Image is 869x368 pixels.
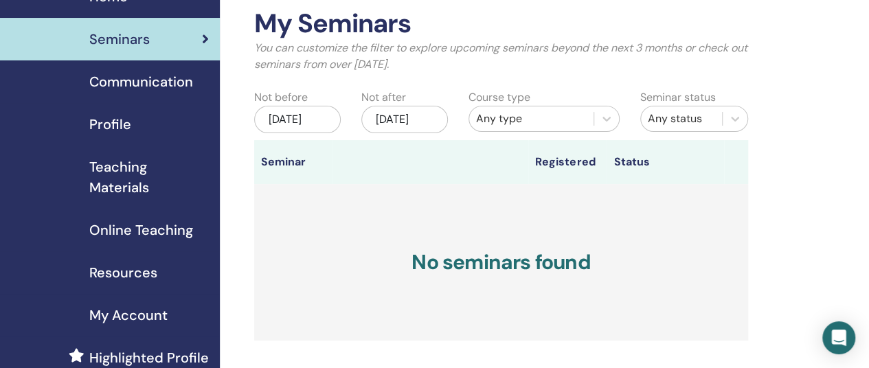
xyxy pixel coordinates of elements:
label: Seminar status [640,89,716,106]
label: Course type [469,89,530,106]
p: You can customize the filter to explore upcoming seminars beyond the next 3 months or check out s... [254,40,748,73]
span: Online Teaching [89,220,193,240]
th: Status [607,140,724,184]
label: Not after [361,89,406,106]
h3: No seminars found [254,184,748,341]
h2: My Seminars [254,8,748,40]
span: My Account [89,305,168,325]
span: Resources [89,262,157,283]
div: Any type [476,111,587,127]
span: Highlighted Profile [89,347,209,368]
label: Not before [254,89,308,106]
th: Seminar [254,140,332,184]
div: [DATE] [254,106,341,133]
div: Any status [648,111,715,127]
span: Profile [89,114,131,135]
span: Seminars [89,29,150,49]
div: [DATE] [361,106,448,133]
div: Open Intercom Messenger [822,321,855,354]
span: Teaching Materials [89,157,209,198]
th: Registered [528,140,607,184]
span: Communication [89,71,193,92]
